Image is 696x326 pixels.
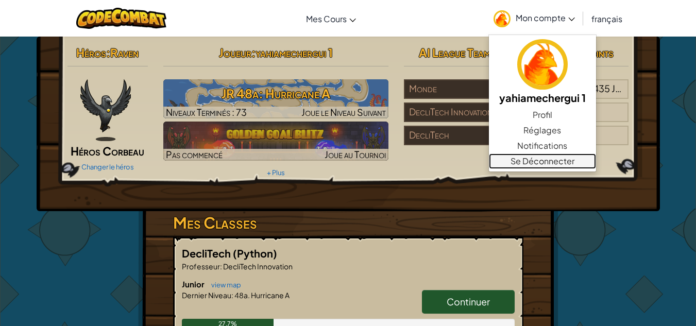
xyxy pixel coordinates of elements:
[206,281,241,289] a: view map
[163,82,388,105] h3: JR 48a: Hurricane A
[404,102,516,122] div: DecliTech Innovation
[81,163,134,171] a: Changer le héros
[488,2,580,35] a: Mon compte
[325,148,386,160] span: Joue au Tournoi
[250,290,290,300] span: Hurricane A
[591,13,622,24] span: français
[517,140,567,152] span: Notifications
[80,79,131,141] img: raven-paper-doll.png
[267,168,285,177] a: + Plus
[586,5,627,32] a: français
[404,126,516,145] div: DecliTech
[306,13,347,24] span: Mes Cours
[182,247,233,260] span: DecliTech
[404,112,629,124] a: DecliTech Innovation#31/118Joueurs
[489,38,596,107] a: yahiamechergui 1
[182,290,231,300] span: Dernier Niveau
[76,45,106,60] span: Héros
[76,8,166,29] img: CodeCombat logo
[166,148,223,160] span: Pas commencé
[489,138,596,153] a: Notifications
[404,135,629,147] a: DecliTech#19/86Joueurs
[404,89,629,101] a: Monde#1 143 743/7 924 435Joueurs
[110,45,139,60] span: Raven
[516,12,575,23] span: Mon compte
[163,79,388,118] a: Joue le Niveau Suivant
[489,123,596,138] a: Réglages
[447,296,490,307] span: Continuer
[173,211,523,234] h3: Mes Classes
[233,290,250,300] span: 48a.
[182,279,206,289] span: Junior
[301,106,386,118] span: Joue le Niveau Suivant
[219,45,251,60] span: Joueur
[71,144,144,158] span: Héros Corbeau
[106,45,110,60] span: :
[419,45,536,60] span: AI League Team Rankings
[163,79,388,118] img: JR 48a: Hurricane A
[220,262,222,271] span: :
[499,90,586,106] h5: yahiamechergui 1
[256,45,333,60] span: yahiamechergui 1
[489,107,596,123] a: Profil
[163,122,388,161] img: Golden Goal
[489,153,596,169] a: Se Déconnecter
[233,247,277,260] span: (Python)
[612,82,642,94] span: Joueurs
[404,79,516,99] div: Monde
[494,10,511,27] img: avatar
[231,290,233,300] span: :
[182,262,220,271] span: Professeur
[517,39,568,90] img: avatar
[301,5,361,32] a: Mes Cours
[163,122,388,161] a: Pas commencéJoue au Tournoi
[251,45,256,60] span: :
[166,106,247,118] span: Niveaux Terminés : 73
[222,262,293,271] span: DecliTech Innovation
